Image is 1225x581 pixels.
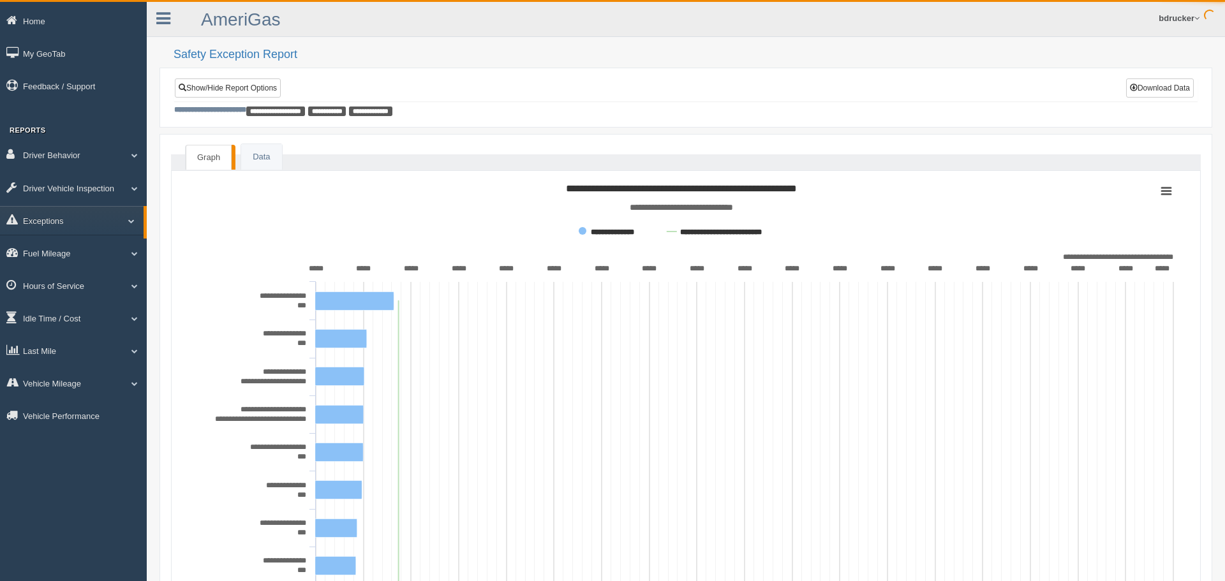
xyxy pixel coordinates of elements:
[174,48,1212,61] h2: Safety Exception Report
[175,78,281,98] a: Show/Hide Report Options
[1126,78,1194,98] button: Download Data
[201,10,280,29] a: AmeriGas
[241,144,281,170] a: Data
[186,145,232,170] a: Graph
